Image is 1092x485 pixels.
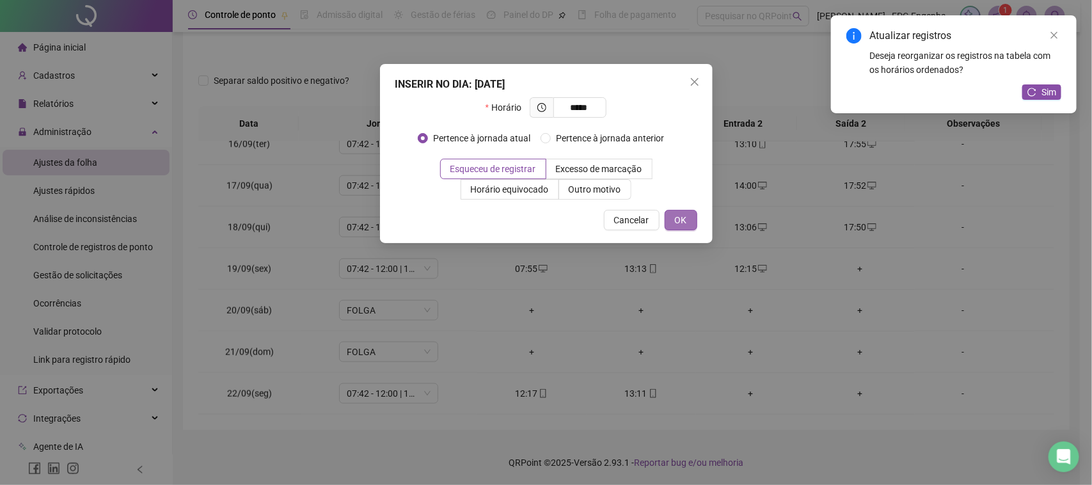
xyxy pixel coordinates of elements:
span: Horário equivocado [471,184,549,195]
span: close [1050,31,1059,40]
span: Pertence à jornada atual [428,131,535,145]
span: Cancelar [614,213,649,227]
button: Close [684,72,705,92]
button: Sim [1022,84,1061,100]
span: reload [1027,88,1036,97]
a: Close [1047,28,1061,42]
span: info-circle [846,28,862,44]
button: Cancelar [604,210,660,230]
span: Sim [1041,85,1056,99]
div: Open Intercom Messenger [1048,441,1079,472]
span: OK [675,213,687,227]
div: Deseja reorganizar os registros na tabela com os horários ordenados? [869,49,1061,77]
span: close [690,77,700,87]
span: Excesso de marcação [556,164,642,174]
button: OK [665,210,697,230]
div: Atualizar registros [869,28,1061,44]
span: Outro motivo [569,184,621,195]
span: clock-circle [537,103,546,112]
div: INSERIR NO DIA : [DATE] [395,77,697,92]
label: Horário [486,97,530,118]
span: Esqueceu de registrar [450,164,536,174]
span: Pertence à jornada anterior [551,131,669,145]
